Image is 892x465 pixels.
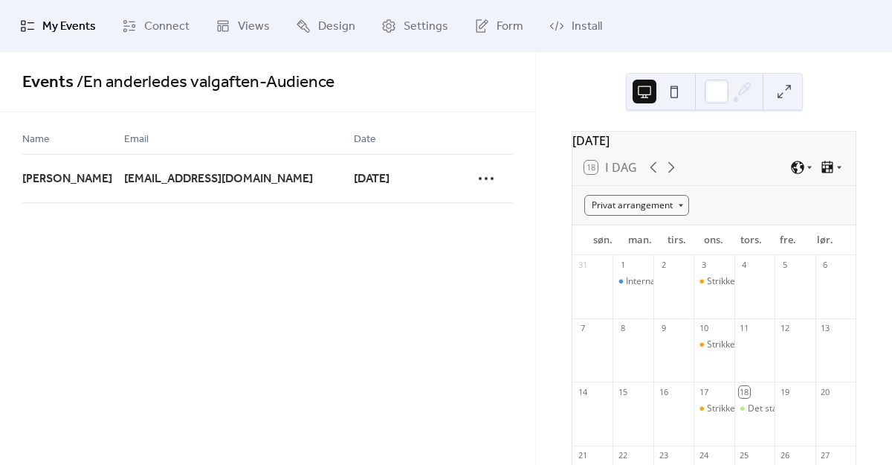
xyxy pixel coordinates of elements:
span: [PERSON_NAME] [22,170,112,188]
div: 18 [739,386,750,397]
div: International Meet-up [613,275,653,288]
div: 21 [577,450,588,461]
a: Form [463,6,534,46]
a: My Events [9,6,107,46]
span: Views [238,18,270,36]
div: 5 [779,260,790,271]
div: 22 [617,450,628,461]
div: 20 [820,386,831,397]
div: Strikkecafé [707,339,753,351]
div: 16 [658,386,669,397]
a: Connect [111,6,201,46]
span: Email [124,131,149,149]
div: Strikkecafé [694,339,734,351]
a: Design [285,6,366,46]
div: 15 [617,386,628,397]
div: International Meet-up [626,275,716,288]
span: Design [318,18,355,36]
span: Settings [404,18,448,36]
div: Strikkecafé [707,403,753,415]
div: Strikkecafé [694,403,734,415]
a: Settings [370,6,459,46]
a: Views [204,6,281,46]
div: 17 [698,386,709,397]
div: lør. [807,225,844,255]
span: [DATE] [354,170,390,188]
div: 14 [577,386,588,397]
div: 1 [617,260,628,271]
div: 3 [698,260,709,271]
span: / En anderledes valgaften - Audience [74,66,334,99]
div: fre. [769,225,807,255]
div: man. [621,225,659,255]
div: 19 [779,386,790,397]
div: 31 [577,260,588,271]
div: 9 [658,323,669,334]
span: Name [22,131,50,149]
a: Events [22,66,74,99]
div: 2 [658,260,669,271]
div: 27 [820,450,831,461]
div: 13 [820,323,831,334]
span: Connect [144,18,190,36]
span: My Events [42,18,96,36]
span: [EMAIL_ADDRESS][DOMAIN_NAME] [124,170,313,188]
div: 10 [698,323,709,334]
div: søn. [584,225,621,255]
span: Form [497,18,523,36]
div: 6 [820,260,831,271]
div: 8 [617,323,628,334]
a: Install [538,6,613,46]
div: 7 [577,323,588,334]
div: Det starter med en middag [734,403,775,415]
div: Det starter med en middag [748,403,860,415]
span: Install [572,18,602,36]
span: Date [354,131,376,149]
div: 4 [739,260,750,271]
div: 12 [779,323,790,334]
div: 11 [739,323,750,334]
div: Strikkecafé [694,275,734,288]
div: 25 [739,450,750,461]
div: 24 [698,450,709,461]
div: [DATE] [572,132,856,150]
div: tirs. [659,225,696,255]
div: tors. [732,225,769,255]
div: 26 [779,450,790,461]
div: ons. [696,225,733,255]
div: Strikkecafé [707,275,753,288]
div: 23 [658,450,669,461]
